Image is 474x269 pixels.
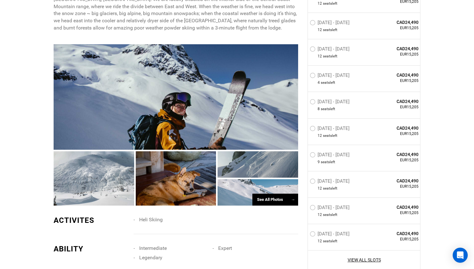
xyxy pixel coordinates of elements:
[323,133,337,138] span: seat left
[330,1,332,6] span: s
[330,133,332,138] span: s
[310,231,351,239] label: [DATE] - [DATE]
[321,80,335,85] span: seat left
[310,257,419,263] a: View All Slots
[318,106,320,112] span: 8
[373,125,419,131] span: CAD24,490
[373,98,419,105] span: CAD24,490
[318,80,320,85] span: 4
[330,27,332,33] span: s
[373,204,419,210] span: CAD24,490
[373,157,419,163] span: EUR15,205
[373,184,419,189] span: EUR15,205
[318,1,322,6] span: 12
[218,245,232,251] span: Expert
[310,46,351,54] label: [DATE] - [DATE]
[139,217,163,223] span: Heli Skiing
[323,186,337,191] span: seat left
[310,125,351,133] label: [DATE] - [DATE]
[330,239,332,244] span: s
[330,212,332,218] span: s
[310,205,351,212] label: [DATE] - [DATE]
[373,72,419,78] span: CAD24,490
[373,25,419,31] span: EUR15,205
[373,78,419,83] span: EUR15,205
[373,105,419,110] span: EUR15,205
[323,54,337,59] span: seat left
[310,99,351,106] label: [DATE] - [DATE]
[310,73,351,80] label: [DATE] - [DATE]
[321,159,335,164] span: seat left
[318,239,322,244] span: 12
[323,1,337,6] span: seat left
[321,106,335,112] span: seat left
[373,210,419,216] span: EUR15,205
[373,178,419,184] span: CAD24,490
[291,197,295,202] span: →
[330,186,332,191] span: s
[318,133,322,138] span: 12
[318,212,322,218] span: 12
[310,20,351,27] label: [DATE] - [DATE]
[453,248,468,263] div: Open Intercom Messenger
[323,212,337,218] span: seat left
[310,152,351,159] label: [DATE] - [DATE]
[373,52,419,57] span: EUR15,205
[54,215,129,226] div: ACTIVITES
[330,54,332,59] span: s
[323,239,337,244] span: seat left
[373,230,419,237] span: CAD24,490
[252,194,298,206] div: See All Photos
[310,178,351,186] label: [DATE] - [DATE]
[328,159,330,164] span: s
[373,237,419,242] span: EUR15,205
[323,27,337,33] span: seat left
[328,80,330,85] span: s
[54,244,129,254] div: ABILITY
[139,245,167,251] span: Intermediate
[373,46,419,52] span: CAD24,490
[318,54,322,59] span: 12
[318,159,320,164] span: 9
[373,131,419,136] span: EUR15,205
[373,19,419,25] span: CAD24,490
[328,106,330,112] span: s
[139,255,162,261] span: Legendary
[318,27,322,33] span: 12
[373,151,419,157] span: CAD24,490
[318,186,322,191] span: 12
